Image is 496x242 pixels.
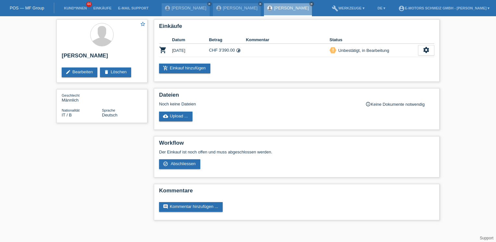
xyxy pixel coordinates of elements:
[171,161,196,166] span: Abschliessen
[329,6,368,10] a: buildWerkzeuge ▾
[332,5,338,12] i: build
[366,102,371,107] i: info_outline
[159,92,434,102] h2: Dateien
[62,53,142,62] h2: [PERSON_NAME]
[207,2,212,6] a: close
[274,6,309,10] a: [PERSON_NAME]
[102,113,118,117] span: Deutsch
[159,140,434,150] h2: Workflow
[309,2,314,6] a: close
[102,108,115,112] span: Sprache
[209,44,246,57] td: CHF 3'390.00
[159,202,223,212] a: commentKommentar hinzufügen ...
[209,36,246,44] th: Betrag
[258,2,263,6] a: close
[310,2,313,6] i: close
[336,47,389,54] div: Unbestätigt, in Bearbeitung
[10,6,44,10] a: POS — MF Group
[140,21,146,28] a: star_border
[159,112,192,121] a: cloud_uploadUpload ...
[395,6,493,10] a: account_circleE-Motors Schweiz GmbH - [PERSON_NAME] ▾
[331,48,335,52] i: priority_high
[163,204,168,209] i: comment
[329,36,418,44] th: Status
[62,93,80,97] span: Geschlecht
[62,113,72,117] span: Italien / B / 18.09.2022
[159,159,200,169] a: check_circle_outline Abschliessen
[159,150,434,154] p: Der Einkauf ist noch offen und muss abgeschlossen werden.
[163,66,168,71] i: add_shopping_cart
[172,6,206,10] a: [PERSON_NAME]
[366,102,434,107] div: Keine Dokumente notwendig
[208,2,211,6] i: close
[159,188,434,197] h2: Kommentare
[163,114,168,119] i: cloud_upload
[140,21,146,27] i: star_border
[159,64,210,73] a: add_shopping_cartEinkauf hinzufügen
[115,6,152,10] a: E-Mail Support
[159,102,357,106] div: Noch keine Dateien
[104,69,109,75] i: delete
[159,46,167,54] i: POSP00026469
[90,6,115,10] a: Einkäufe
[236,48,241,53] i: 24 Raten
[172,36,209,44] th: Datum
[398,5,405,12] i: account_circle
[61,6,90,10] a: Kund*innen
[223,6,258,10] a: [PERSON_NAME]
[66,69,71,75] i: edit
[172,44,209,57] td: [DATE]
[374,6,389,10] a: DE ▾
[62,108,80,112] span: Nationalität
[62,93,102,103] div: Männlich
[62,67,97,77] a: editBearbeiten
[100,67,131,77] a: deleteLöschen
[163,161,168,166] i: check_circle_outline
[86,2,92,7] span: 44
[480,236,493,240] a: Support
[159,23,434,33] h2: Einkäufe
[423,46,430,54] i: settings
[246,36,329,44] th: Kommentar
